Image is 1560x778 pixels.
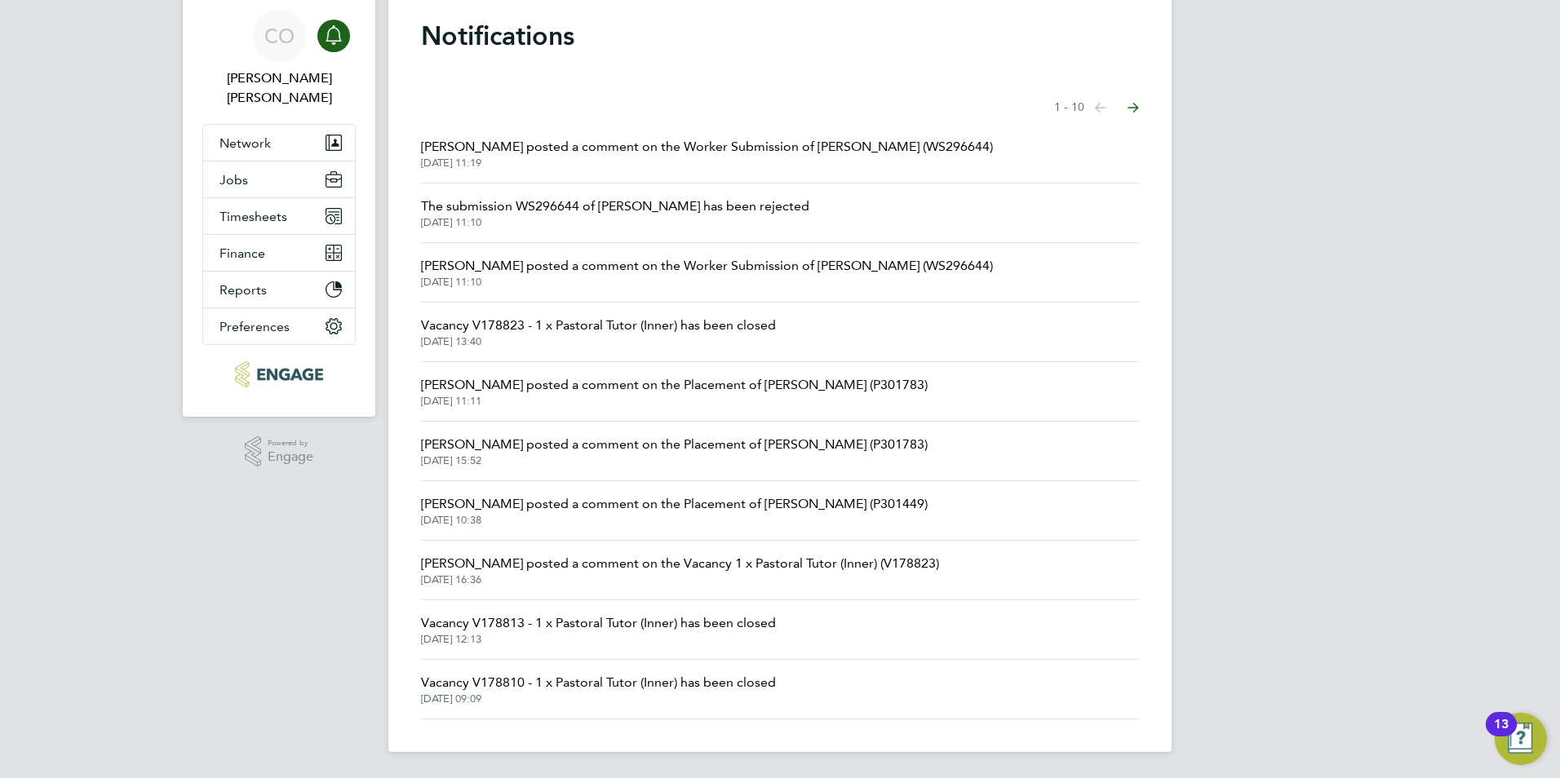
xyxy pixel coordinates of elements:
[264,25,295,46] span: CO
[203,272,355,307] button: Reports
[219,282,267,298] span: Reports
[421,613,776,646] a: Vacancy V178813 - 1 x Pastoral Tutor (Inner) has been closed[DATE] 12:13
[421,316,776,335] span: Vacancy V178823 - 1 x Pastoral Tutor (Inner) has been closed
[1054,99,1084,116] span: 1 - 10
[421,375,928,395] span: [PERSON_NAME] posted a comment on the Placement of [PERSON_NAME] (P301783)
[421,673,776,705] a: Vacancy V178810 - 1 x Pastoral Tutor (Inner) has been closed[DATE] 09:09
[421,494,928,514] span: [PERSON_NAME] posted a comment on the Placement of [PERSON_NAME] (P301449)
[268,436,313,450] span: Powered by
[1494,724,1509,745] div: 13
[421,137,993,170] a: [PERSON_NAME] posted a comment on the Worker Submission of [PERSON_NAME] (WS296644)[DATE] 11:19
[203,198,355,234] button: Timesheets
[421,20,1139,52] h1: Notifications
[245,436,314,467] a: Powered byEngage
[203,235,355,271] button: Finance
[203,125,355,161] button: Network
[268,450,313,464] span: Engage
[421,673,776,692] span: Vacancy V178810 - 1 x Pastoral Tutor (Inner) has been closed
[421,375,928,408] a: [PERSON_NAME] posted a comment on the Placement of [PERSON_NAME] (P301783)[DATE] 11:11
[203,161,355,197] button: Jobs
[421,197,809,216] span: The submission WS296644 of [PERSON_NAME] has been rejected
[219,135,271,151] span: Network
[421,454,928,467] span: [DATE] 15:52
[1054,91,1139,124] nav: Select page of notifications list
[421,613,776,633] span: Vacancy V178813 - 1 x Pastoral Tutor (Inner) has been closed
[421,435,928,454] span: [PERSON_NAME] posted a comment on the Placement of [PERSON_NAME] (P301783)
[421,157,993,170] span: [DATE] 11:19
[421,256,993,289] a: [PERSON_NAME] posted a comment on the Worker Submission of [PERSON_NAME] (WS296644)[DATE] 11:10
[1495,713,1547,765] button: Open Resource Center, 13 new notifications
[421,494,928,527] a: [PERSON_NAME] posted a comment on the Placement of [PERSON_NAME] (P301449)[DATE] 10:38
[202,10,356,108] a: CO[PERSON_NAME] [PERSON_NAME]
[219,245,265,261] span: Finance
[421,514,928,527] span: [DATE] 10:38
[202,69,356,108] span: Connor O'sullivan
[203,308,355,344] button: Preferences
[219,172,248,188] span: Jobs
[235,361,322,387] img: carbonrecruitment-logo-retina.png
[421,137,993,157] span: [PERSON_NAME] posted a comment on the Worker Submission of [PERSON_NAME] (WS296644)
[219,319,290,334] span: Preferences
[421,335,776,348] span: [DATE] 13:40
[421,276,993,289] span: [DATE] 11:10
[421,316,776,348] a: Vacancy V178823 - 1 x Pastoral Tutor (Inner) has been closed[DATE] 13:40
[421,573,939,586] span: [DATE] 16:36
[202,361,356,387] a: Go to home page
[421,256,993,276] span: [PERSON_NAME] posted a comment on the Worker Submission of [PERSON_NAME] (WS296644)
[421,633,776,646] span: [DATE] 12:13
[421,197,809,229] a: The submission WS296644 of [PERSON_NAME] has been rejected[DATE] 11:10
[421,435,928,467] a: [PERSON_NAME] posted a comment on the Placement of [PERSON_NAME] (P301783)[DATE] 15:52
[421,692,776,705] span: [DATE] 09:09
[421,216,809,229] span: [DATE] 11:10
[421,554,939,586] a: [PERSON_NAME] posted a comment on the Vacancy 1 x Pastoral Tutor (Inner) (V178823)[DATE] 16:36
[219,209,287,224] span: Timesheets
[421,554,939,573] span: [PERSON_NAME] posted a comment on the Vacancy 1 x Pastoral Tutor (Inner) (V178823)
[421,395,928,408] span: [DATE] 11:11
